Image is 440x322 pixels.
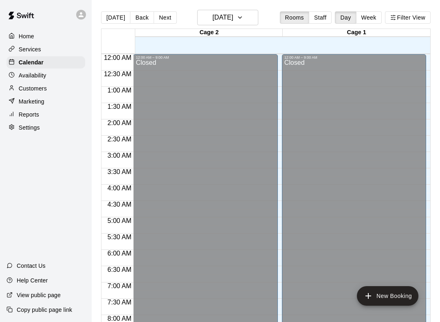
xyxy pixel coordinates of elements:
div: 12:00 AM – 9:00 AM [136,55,275,60]
button: Rooms [280,11,309,24]
button: add [357,286,418,306]
a: Services [7,43,85,55]
a: Reports [7,108,85,121]
p: Calendar [19,58,44,66]
a: Home [7,30,85,42]
span: 1:30 AM [106,103,134,110]
p: View public page [17,291,61,299]
p: Customers [19,84,47,93]
a: Calendar [7,56,85,68]
span: 5:30 AM [106,234,134,240]
span: 12:00 AM [102,54,134,61]
p: Services [19,45,41,53]
a: Settings [7,121,85,134]
p: Home [19,32,34,40]
span: 8:00 AM [106,315,134,322]
span: 7:30 AM [106,299,134,306]
p: Reports [19,110,39,119]
button: Filter View [385,11,431,24]
button: Staff [309,11,332,24]
span: 6:30 AM [106,266,134,273]
button: Next [154,11,176,24]
button: [DATE] [197,10,258,25]
button: Back [130,11,154,24]
a: Availability [7,69,85,82]
span: 5:00 AM [106,217,134,224]
p: Marketing [19,97,44,106]
button: Day [335,11,356,24]
p: Contact Us [17,262,46,270]
span: 2:00 AM [106,119,134,126]
button: [DATE] [101,11,130,24]
a: Customers [7,82,85,95]
span: 2:30 AM [106,136,134,143]
span: 4:30 AM [106,201,134,208]
div: 12:00 AM – 9:00 AM [284,55,424,60]
h6: [DATE] [212,12,233,23]
p: Availability [19,71,46,79]
span: 6:00 AM [106,250,134,257]
p: Copy public page link [17,306,72,314]
span: 1:00 AM [106,87,134,94]
a: Marketing [7,95,85,108]
span: 12:30 AM [102,71,134,77]
p: Help Center [17,276,48,285]
div: Cage 2 [135,29,283,37]
span: 7:00 AM [106,282,134,289]
span: 4:00 AM [106,185,134,192]
p: Settings [19,124,40,132]
button: Week [356,11,382,24]
span: 3:30 AM [106,168,134,175]
span: 3:00 AM [106,152,134,159]
div: Cage 1 [283,29,430,37]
